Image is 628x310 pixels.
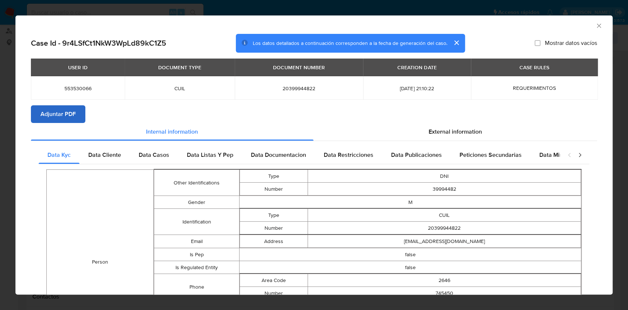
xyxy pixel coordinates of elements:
span: [DATE] 21:10:22 [372,85,462,92]
input: Mostrar datos vacíos [535,40,540,46]
div: Detailed info [31,123,597,141]
span: Data Restricciones [324,151,373,159]
span: Los datos detallados a continuación corresponden a la fecha de generación del caso. [253,39,447,47]
td: false [240,261,581,274]
td: Address [240,235,308,248]
td: M [240,196,581,209]
span: Data Casos [139,151,169,159]
td: Email [154,235,239,248]
span: Mostrar datos vacíos [545,39,597,47]
span: Data Minoridad [539,151,580,159]
td: Gender [154,196,239,209]
span: Peticiones Secundarias [460,151,522,159]
td: DNI [308,170,581,183]
td: 2646 [308,274,581,287]
td: Area Code [240,274,308,287]
td: 20399944822 [308,222,581,235]
td: [EMAIL_ADDRESS][DOMAIN_NAME] [308,235,581,248]
td: Phone [154,274,239,300]
div: CREATION DATE [393,61,441,74]
span: Data Listas Y Pep [187,151,233,159]
td: Number [240,287,308,300]
td: Other Identifications [154,170,239,196]
button: Adjuntar PDF [31,105,85,123]
span: Data Documentacion [251,151,306,159]
td: Is Pep [154,248,239,261]
span: REQUERIMIENTOS [513,84,556,92]
button: Cerrar ventana [595,22,602,29]
h2: Case Id - 9r4LSfCt1NkW3WpLd89kC1Z5 [31,38,166,48]
td: Type [240,170,308,183]
span: Data Publicaciones [391,151,442,159]
span: 20399944822 [244,85,354,92]
span: Data Kyc [47,151,71,159]
div: CASE RULES [515,61,554,74]
td: Is Regulated Entity [154,261,239,274]
span: CUIL [134,85,226,92]
span: External information [429,127,482,136]
span: Adjuntar PDF [40,106,76,122]
div: DOCUMENT NUMBER [269,61,329,74]
td: Number [240,183,308,195]
td: CUIL [308,209,581,222]
td: 745450 [308,287,581,300]
td: Number [240,222,308,235]
td: Type [240,209,308,222]
button: cerrar [447,34,465,52]
div: closure-recommendation-modal [15,15,613,295]
div: Detailed internal info [39,146,560,164]
span: Data Cliente [88,151,121,159]
span: 553530066 [40,85,116,92]
td: Identification [154,209,239,235]
td: 39994482 [308,183,581,195]
td: false [240,248,581,261]
div: DOCUMENT TYPE [154,61,206,74]
span: Internal information [146,127,198,136]
div: USER ID [64,61,92,74]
